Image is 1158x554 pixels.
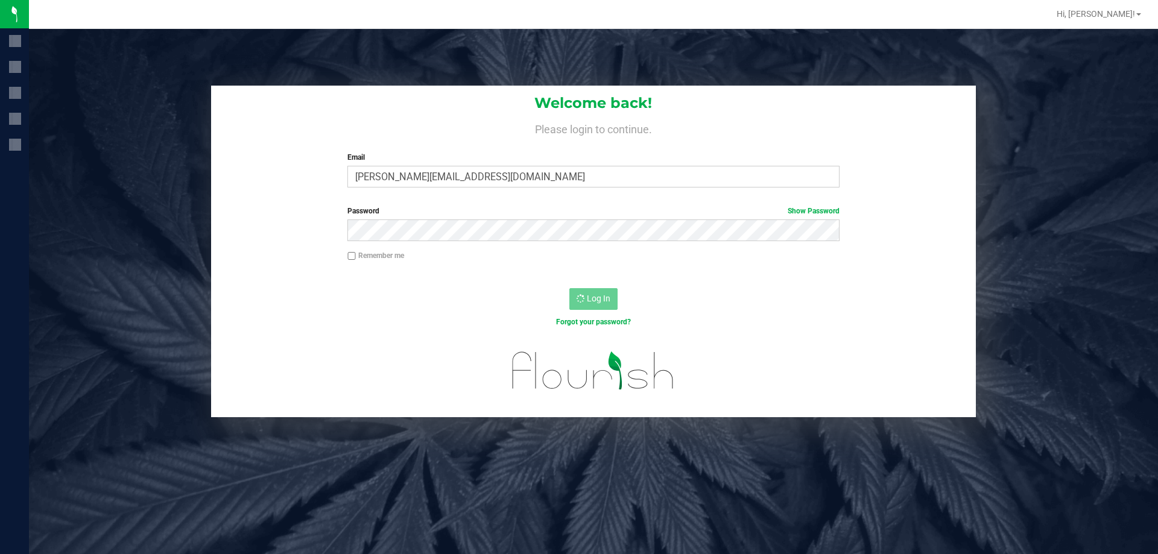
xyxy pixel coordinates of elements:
[347,250,404,261] label: Remember me
[498,340,689,401] img: flourish_logo.svg
[556,318,631,326] a: Forgot your password?
[347,152,839,163] label: Email
[211,95,976,111] h1: Welcome back!
[347,252,356,260] input: Remember me
[569,288,618,310] button: Log In
[788,207,840,215] a: Show Password
[211,121,976,135] h4: Please login to continue.
[1057,9,1135,19] span: Hi, [PERSON_NAME]!
[347,207,379,215] span: Password
[587,294,610,303] span: Log In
